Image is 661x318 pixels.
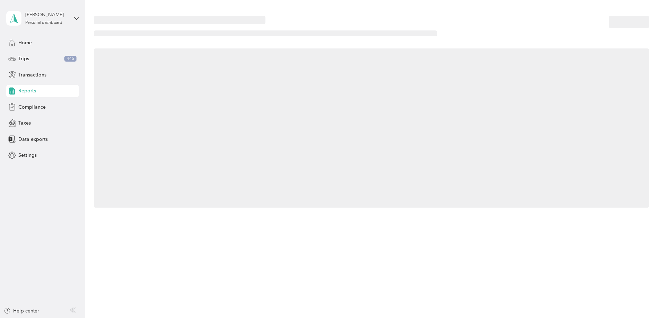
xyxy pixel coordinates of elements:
span: Home [18,39,32,46]
span: Reports [18,87,36,94]
div: [PERSON_NAME] [25,11,69,18]
span: 446 [64,56,76,62]
span: Settings [18,152,37,159]
iframe: Everlance-gr Chat Button Frame [622,279,661,318]
div: Personal dashboard [25,21,62,25]
button: Help center [4,307,39,315]
span: Compliance [18,103,46,111]
span: Transactions [18,71,46,79]
span: Data exports [18,136,48,143]
span: Trips [18,55,29,62]
span: Taxes [18,119,31,127]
